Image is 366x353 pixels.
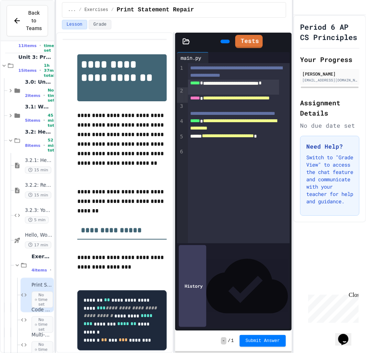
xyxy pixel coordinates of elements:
span: Submit Answer [245,338,280,344]
span: Multi-Print Message [32,332,52,338]
span: 1h 37m total [44,63,55,78]
span: 3.2.3: Your Name and Favorite Movie [25,207,52,214]
span: • [43,117,45,123]
span: / [79,7,81,13]
span: - [221,337,226,345]
p: Switch to "Grade View" to access the chat feature and communicate with your teacher for help and ... [306,154,353,205]
span: 45 min total [48,113,58,128]
span: 2 items [25,93,40,98]
div: Chat with us now!Close [3,3,51,47]
span: 1 [231,338,234,344]
span: 15 items [18,68,37,73]
span: Print Statement Repair [117,6,194,14]
div: [PERSON_NAME] [302,70,357,77]
span: • [50,267,51,273]
div: 3 [177,103,184,118]
span: 5 min [25,216,49,223]
span: Hello, World - Quiz [25,232,52,239]
div: main.py [177,54,205,62]
span: 3.2: Hello, World! [25,128,52,135]
span: ... [68,7,76,13]
span: 15 min [25,167,51,174]
span: 3.0: Unit Overview [25,79,52,85]
span: No time set [32,291,53,308]
a: Tests [235,35,263,48]
span: 5 items [25,118,40,123]
span: No time set [48,88,58,103]
span: • [40,43,41,48]
span: Print Statement Repair [32,282,52,288]
span: Code Commentary Creator [32,307,52,313]
span: No time set [44,38,54,53]
span: • [43,92,45,98]
span: 3.1: What is Code? [25,103,52,110]
div: 2 [177,87,184,103]
span: • [43,142,45,148]
span: 17 min [25,241,51,248]
div: History [179,245,206,327]
span: Exercises [84,7,108,13]
span: / [228,338,230,344]
span: / [111,7,114,13]
span: 11 items [18,43,37,48]
span: 15 min [25,192,51,199]
span: Exercises [32,253,52,260]
span: 3.2.2: Review - Hello, World! [25,182,52,189]
span: • [40,68,41,73]
div: 4 [177,118,184,133]
iframe: chat widget [305,292,359,323]
h2: Your Progress [300,54,359,65]
iframe: chat widget [335,324,359,346]
h2: Assignment Details [300,98,359,118]
div: 1 [177,65,184,87]
div: 5 [177,133,184,149]
div: [EMAIL_ADDRESS][DOMAIN_NAME] [302,77,357,83]
span: No time set [32,316,53,333]
span: 8 items [25,143,40,148]
div: No due date set [300,121,359,130]
h3: Need Help? [306,142,353,151]
button: Lesson [62,20,87,29]
span: 52 min total [48,138,58,153]
span: 4 items [32,268,47,273]
button: Grade [89,20,111,29]
h1: Period 6 AP CS Principles [300,22,359,42]
span: 3.2.1: Hello, World! [25,157,52,164]
span: Unit 3: Programming with Python [18,54,52,60]
div: 6 [177,148,184,164]
span: Back to Teams [26,9,42,32]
